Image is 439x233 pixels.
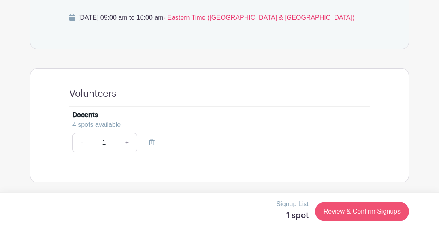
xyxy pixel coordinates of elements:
p: [DATE] 09:00 am to 10:00 am [69,13,370,23]
p: Signup List [277,199,309,209]
a: Review & Confirm Signups [315,202,409,221]
a: - [72,133,91,152]
span: - Eastern Time ([GEOGRAPHIC_DATA] & [GEOGRAPHIC_DATA]) [163,14,354,21]
h4: Volunteers [69,88,116,100]
a: + [117,133,137,152]
div: 4 spots available [72,120,360,130]
div: Docents [72,110,98,120]
h5: 1 spot [277,211,309,220]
